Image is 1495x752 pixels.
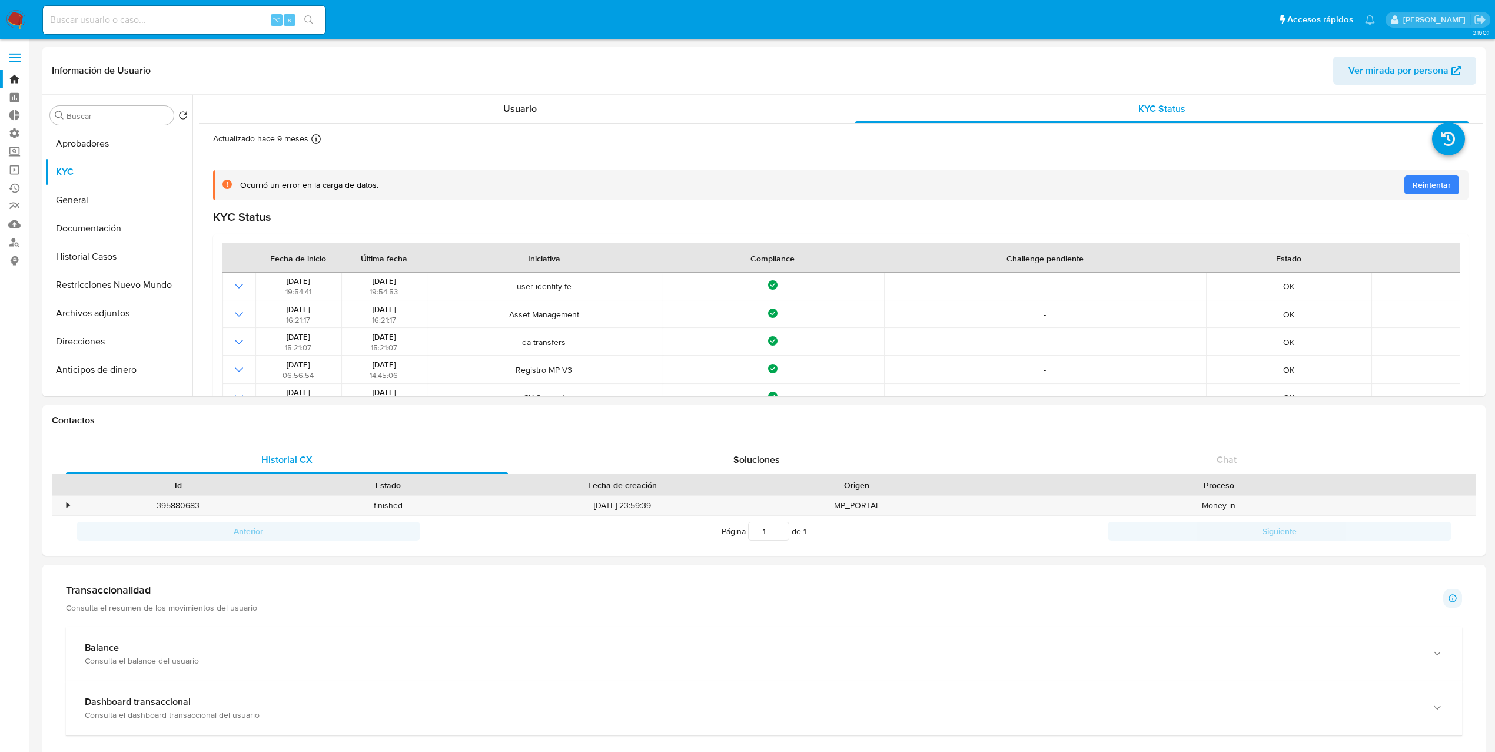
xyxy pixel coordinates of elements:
[1474,14,1486,26] a: Salir
[1108,522,1451,541] button: Siguiente
[970,479,1467,491] div: Proceso
[283,496,493,515] div: finished
[503,102,537,115] span: Usuario
[1333,57,1476,85] button: Ver mirada por persona
[752,496,962,515] div: MP_PORTAL
[45,158,192,186] button: KYC
[45,299,192,327] button: Archivos adjuntos
[81,479,275,491] div: Id
[722,522,806,541] span: Página de
[67,111,169,121] input: Buscar
[45,356,192,384] button: Anticipos de dinero
[1403,14,1470,25] p: jessica.fukman@mercadolibre.com
[501,479,743,491] div: Fecha de creación
[178,111,188,124] button: Volver al orden por defecto
[52,415,1476,426] h1: Contactos
[45,186,192,214] button: General
[77,522,420,541] button: Anterior
[45,130,192,158] button: Aprobadores
[45,271,192,299] button: Restricciones Nuevo Mundo
[803,525,806,537] span: 1
[45,214,192,243] button: Documentación
[760,479,954,491] div: Origen
[288,14,291,25] span: s
[297,12,321,28] button: search-icon
[73,496,283,515] div: 395880683
[67,500,69,511] div: •
[43,12,325,28] input: Buscar usuario o caso...
[261,453,313,466] span: Historial CX
[45,384,192,412] button: CBT
[45,327,192,356] button: Direcciones
[1365,15,1375,25] a: Notificaciones
[55,111,64,120] button: Buscar
[493,496,752,515] div: [DATE] 23:59:39
[1138,102,1185,115] span: KYC Status
[272,14,281,25] span: ⌥
[733,453,780,466] span: Soluciones
[1217,453,1237,466] span: Chat
[52,65,151,77] h1: Información de Usuario
[213,133,308,144] p: Actualizado hace 9 meses
[1287,14,1353,26] span: Accesos rápidos
[291,479,485,491] div: Estado
[962,496,1476,515] div: Money in
[1348,57,1449,85] span: Ver mirada por persona
[45,243,192,271] button: Historial Casos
